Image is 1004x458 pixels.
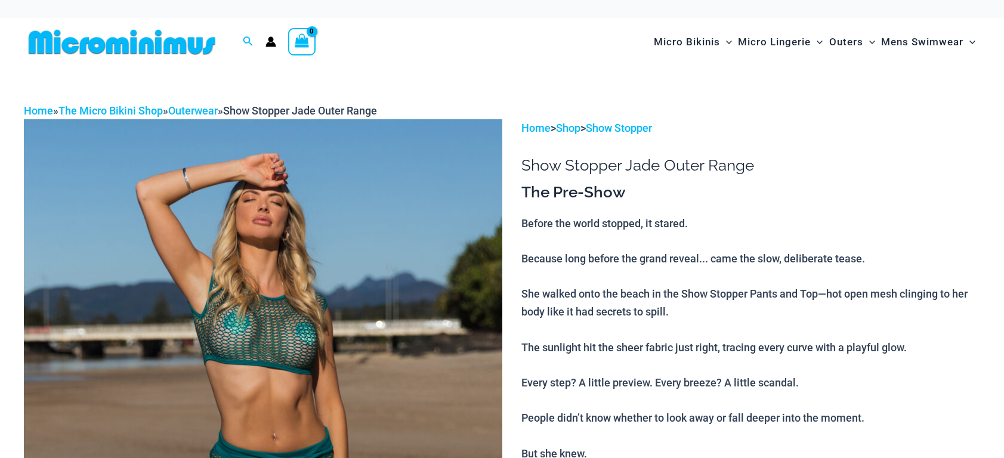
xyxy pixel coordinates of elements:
[168,104,218,117] a: Outerwear
[288,28,316,55] a: View Shopping Cart, empty
[556,122,580,134] a: Shop
[881,27,963,57] span: Mens Swimwear
[24,104,53,117] a: Home
[863,27,875,57] span: Menu Toggle
[521,119,980,137] p: > >
[24,104,377,117] span: » » »
[223,104,377,117] span: Show Stopper Jade Outer Range
[735,24,826,60] a: Micro LingerieMenu ToggleMenu Toggle
[738,27,811,57] span: Micro Lingerie
[243,35,254,49] a: Search icon link
[24,29,220,55] img: MM SHOP LOGO FLAT
[654,27,720,57] span: Micro Bikinis
[720,27,732,57] span: Menu Toggle
[265,36,276,47] a: Account icon link
[649,22,980,62] nav: Site Navigation
[651,24,735,60] a: Micro BikinisMenu ToggleMenu Toggle
[878,24,978,60] a: Mens SwimwearMenu ToggleMenu Toggle
[58,104,163,117] a: The Micro Bikini Shop
[963,27,975,57] span: Menu Toggle
[586,122,652,134] a: Show Stopper
[521,122,551,134] a: Home
[521,182,980,203] h3: The Pre-Show
[521,156,980,175] h1: Show Stopper Jade Outer Range
[829,27,863,57] span: Outers
[811,27,823,57] span: Menu Toggle
[826,24,878,60] a: OutersMenu ToggleMenu Toggle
